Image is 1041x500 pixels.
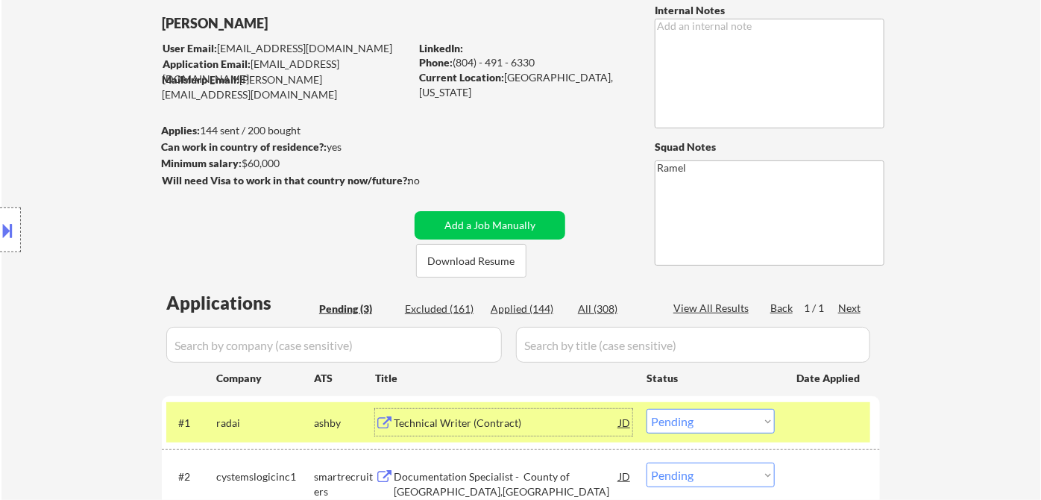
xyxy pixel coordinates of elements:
div: Squad Notes [655,140,884,154]
div: (804) - 491 - 6330 [419,55,630,70]
div: Technical Writer (Contract) [394,416,619,431]
div: Excluded (161) [405,301,479,316]
div: Title [375,371,632,386]
div: [EMAIL_ADDRESS][DOMAIN_NAME] [163,41,409,56]
div: JD [617,463,632,490]
div: View All Results [673,301,753,316]
strong: Phone: [419,56,453,69]
div: Date Applied [796,371,862,386]
button: Add a Job Manually [415,211,565,240]
strong: Mailslurp Email: [162,73,239,86]
div: 1 / 1 [804,301,838,316]
div: All (308) [578,301,652,316]
div: #2 [178,469,204,484]
div: [EMAIL_ADDRESS][DOMAIN_NAME] [163,57,409,86]
div: 144 sent / 200 bought [161,123,409,138]
div: Company [216,371,314,386]
div: Next [838,301,862,316]
div: ATS [314,371,375,386]
div: Back [770,301,794,316]
strong: Application Email: [163,57,251,70]
div: radai [216,416,314,431]
div: [PERSON_NAME][EMAIL_ADDRESS][DOMAIN_NAME] [162,72,409,101]
strong: LinkedIn: [419,42,463,54]
div: cystemslogicinc1 [216,469,314,484]
div: Internal Notes [655,3,884,18]
div: Applied (144) [491,301,565,316]
div: $60,000 [161,156,409,171]
div: Pending (3) [319,301,394,316]
div: ashby [314,416,375,431]
div: yes [161,140,405,154]
div: [GEOGRAPHIC_DATA], [US_STATE] [419,70,630,99]
strong: Will need Visa to work in that country now/future?: [162,174,410,187]
input: Search by company (case sensitive) [166,327,502,363]
strong: Current Location: [419,71,504,84]
input: Search by title (case sensitive) [516,327,870,363]
div: [PERSON_NAME] [162,14,468,33]
div: JD [617,409,632,436]
div: smartrecruiters [314,469,375,499]
strong: User Email: [163,42,217,54]
div: #1 [178,416,204,431]
div: Status [647,364,775,391]
div: no [408,173,450,188]
button: Download Resume [416,244,526,278]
